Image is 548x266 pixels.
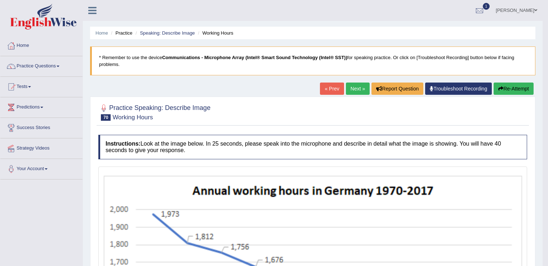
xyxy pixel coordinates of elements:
[425,83,492,95] a: Troubleshoot Recording
[0,56,83,74] a: Practice Questions
[0,138,83,156] a: Strategy Videos
[162,55,347,60] b: Communications - Microphone Array (Intel® Smart Sound Technology (Intel® SST))
[494,83,534,95] button: Re-Attempt
[90,46,535,75] blockquote: * Remember to use the device for speaking practice. Or click on [Troubleshoot Recording] button b...
[371,83,423,95] button: Report Question
[346,83,370,95] a: Next »
[0,36,83,54] a: Home
[320,83,344,95] a: « Prev
[0,77,83,95] a: Tests
[109,30,132,36] li: Practice
[0,97,83,115] a: Predictions
[112,114,153,121] small: Working Hours
[196,30,233,36] li: Working Hours
[0,159,83,177] a: Your Account
[106,141,141,147] b: Instructions:
[98,135,527,159] h4: Look at the image below. In 25 seconds, please speak into the microphone and describe in detail w...
[483,3,490,10] span: 1
[101,114,111,121] span: 70
[95,30,108,36] a: Home
[98,103,210,121] h2: Practice Speaking: Describe Image
[0,118,83,136] a: Success Stories
[140,30,195,36] a: Speaking: Describe Image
